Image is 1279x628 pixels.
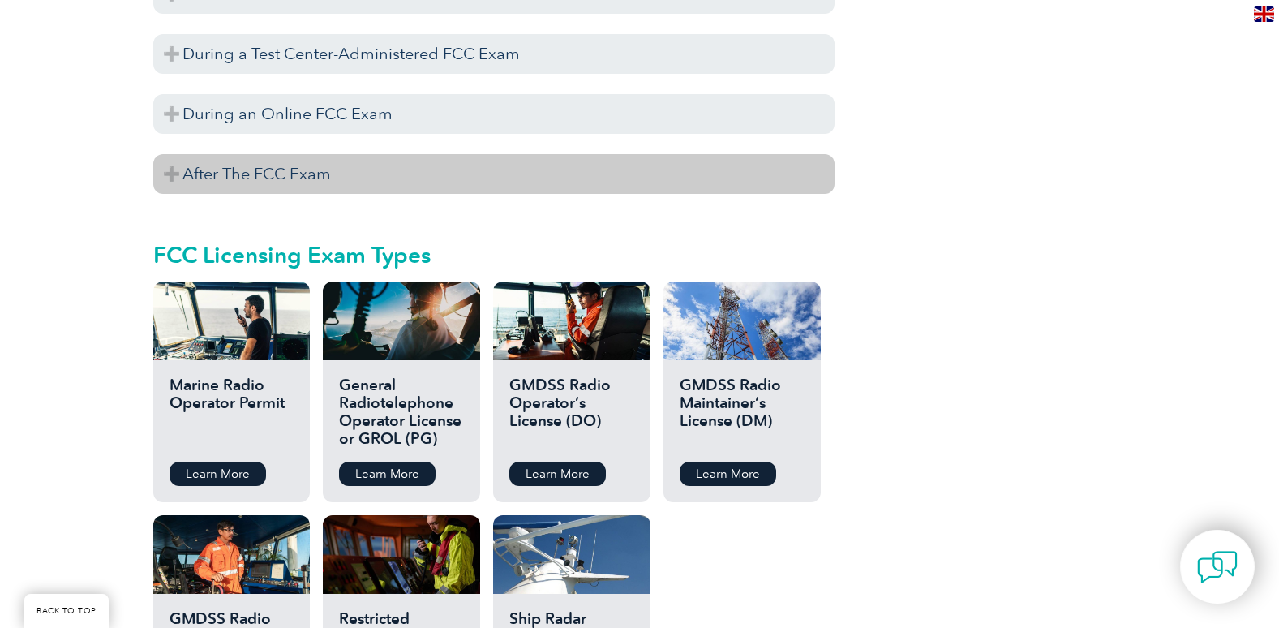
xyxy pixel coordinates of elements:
h3: After The FCC Exam [153,154,835,194]
img: contact-chat.png [1197,547,1238,587]
img: en [1254,6,1274,22]
a: Learn More [680,462,776,486]
h2: GMDSS Radio Maintainer’s License (DM) [680,376,804,449]
h2: General Radiotelephone Operator License or GROL (PG) [339,376,463,449]
h3: During a Test Center-Administered FCC Exam [153,34,835,74]
a: Learn More [170,462,266,486]
a: BACK TO TOP [24,594,109,628]
h3: During an Online FCC Exam [153,94,835,134]
h2: FCC Licensing Exam Types [153,242,835,268]
a: Learn More [509,462,606,486]
a: Learn More [339,462,436,486]
h2: Marine Radio Operator Permit [170,376,294,449]
h2: GMDSS Radio Operator’s License (DO) [509,376,633,449]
